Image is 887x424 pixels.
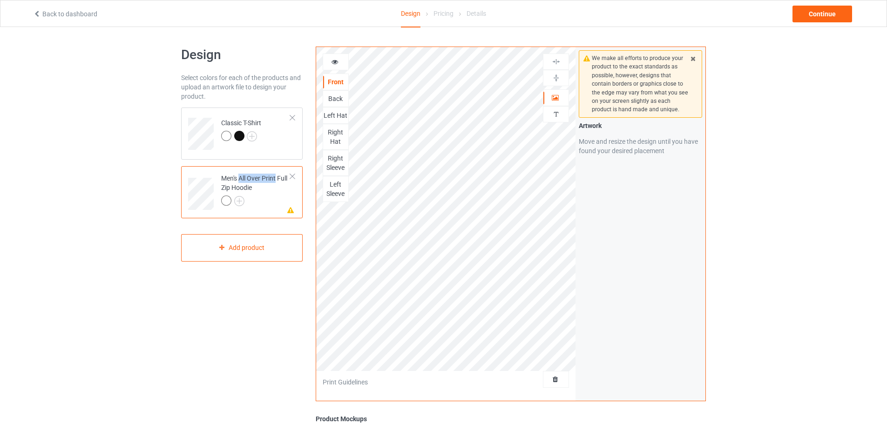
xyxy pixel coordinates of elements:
[552,110,561,119] img: svg%3E%0A
[221,174,291,205] div: Men's All Over Print Full Zip Hoodie
[323,180,348,198] div: Left Sleeve
[323,377,368,387] div: Print Guidelines
[433,0,454,27] div: Pricing
[323,94,348,103] div: Back
[323,154,348,172] div: Right Sleeve
[467,0,486,27] div: Details
[323,128,348,146] div: Right Hat
[579,121,702,130] div: Artwork
[401,0,420,27] div: Design
[181,47,303,63] h1: Design
[552,74,561,82] img: svg%3E%0A
[552,57,561,66] img: svg%3E%0A
[323,77,348,87] div: Front
[33,10,97,18] a: Back to dashboard
[181,73,303,101] div: Select colors for each of the products and upload an artwork file to design your product.
[316,414,706,424] div: Product Mockups
[181,234,303,262] div: Add product
[234,196,244,206] img: svg+xml;base64,PD94bWwgdmVyc2lvbj0iMS4wIiBlbmNvZGluZz0iVVRGLTgiPz4KPHN2ZyB3aWR0aD0iMjJweCIgaGVpZ2...
[592,54,689,114] div: We make all efforts to produce your product to the exact standards as possible, however, designs ...
[221,118,261,141] div: Classic T-Shirt
[323,111,348,120] div: Left Hat
[181,108,303,160] div: Classic T-Shirt
[247,131,257,141] img: svg+xml;base64,PD94bWwgdmVyc2lvbj0iMS4wIiBlbmNvZGluZz0iVVRGLTgiPz4KPHN2ZyB3aWR0aD0iMjJweCIgaGVpZ2...
[792,6,852,22] div: Continue
[181,166,303,218] div: Men's All Over Print Full Zip Hoodie
[579,137,702,155] div: Move and resize the design until you have found your desired placement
